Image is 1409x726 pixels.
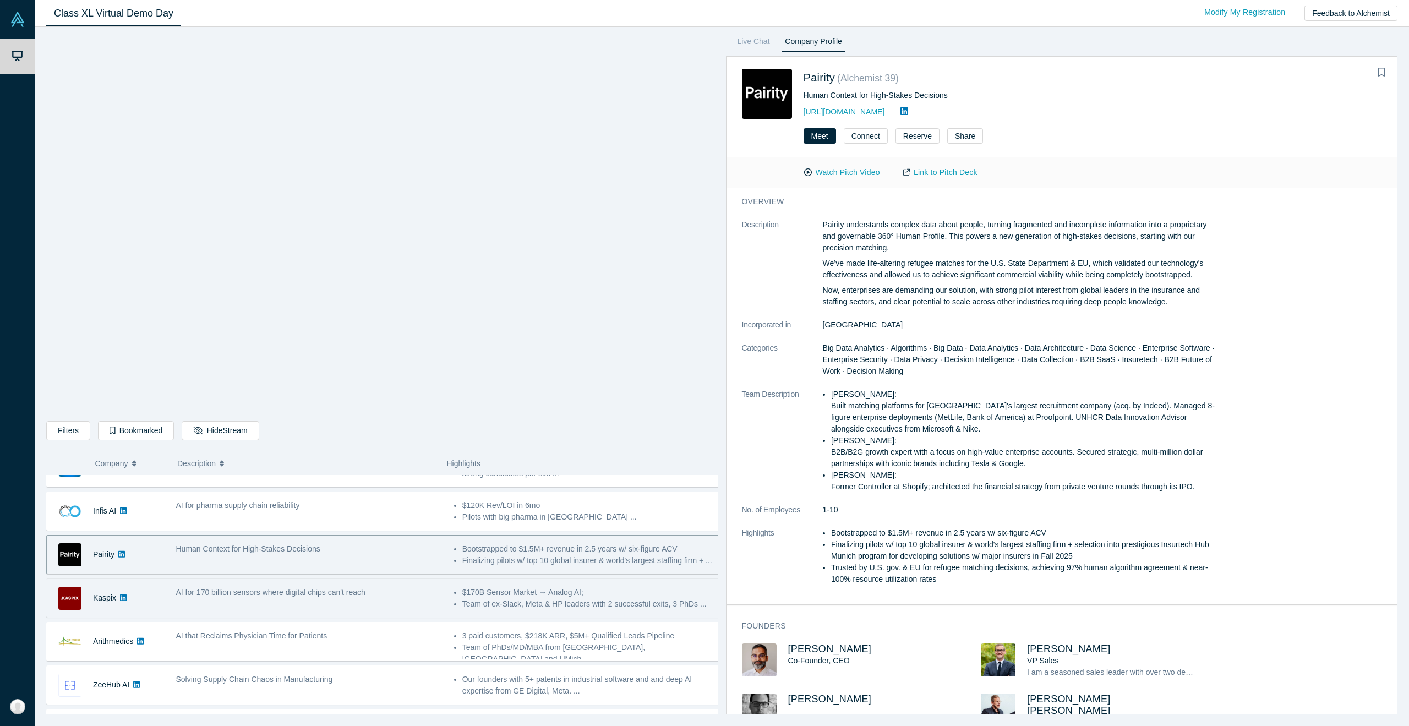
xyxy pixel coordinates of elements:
[98,421,174,440] button: Bookmarked
[947,128,983,144] button: Share
[58,630,81,653] img: Arithmedics's Logo
[58,543,81,566] img: Pairity's Logo
[793,163,892,182] button: Watch Pitch Video
[742,319,823,342] dt: Incorporated in
[831,435,1220,470] li: [PERSON_NAME]: B2B/B2G growth expert with a focus on high-value enterprise accounts. Secured stra...
[804,107,885,116] a: [URL][DOMAIN_NAME]
[1027,694,1111,716] a: [PERSON_NAME] [PERSON_NAME]
[462,587,720,598] li: $170B Sensor Market → Analog AI;
[837,73,899,84] small: ( Alchemist 39 )
[1027,643,1111,654] a: [PERSON_NAME]
[58,674,81,697] img: ZeeHub AI's Logo
[447,459,480,468] span: Highlights
[93,550,114,559] a: Pairity
[462,500,720,511] li: $120K Rev/LOI in 6mo
[823,504,1220,516] dd: 1-10
[10,699,25,714] img: Vivian Keys's Account
[95,452,166,475] button: Company
[182,421,259,440] button: HideStream
[742,643,777,676] img: Gotam Bhardwaj's Profile Image
[742,219,823,319] dt: Description
[177,452,216,475] span: Description
[742,389,823,504] dt: Team Description
[823,319,1220,331] dd: [GEOGRAPHIC_DATA]
[742,504,823,527] dt: No. of Employees
[1374,65,1389,80] button: Bookmark
[93,637,133,646] a: Arithmedics
[823,343,1215,375] span: Big Data Analytics · Algorithms · Big Data · Data Analytics · Data Architecture · Data Science · ...
[892,163,989,182] a: Link to Pitch Deck
[58,500,81,523] img: Infis AI's Logo
[176,501,300,510] span: AI for pharma supply chain reliability
[823,285,1220,308] p: Now, enterprises are demanding our solution, with strong pilot interest from global leaders in th...
[742,527,823,597] dt: Highlights
[804,128,836,144] button: Meet
[742,620,1205,632] h3: Founders
[742,342,823,389] dt: Categories
[10,12,25,27] img: Alchemist Vault Logo
[788,694,872,705] a: [PERSON_NAME]
[804,72,835,84] a: Pairity
[46,1,181,26] a: Class XL Virtual Demo Day
[831,562,1220,585] li: Trusted by U.S. gov. & EU for refugee matching decisions, achieving 97% human algorithm agreement...
[788,656,850,665] span: Co-Founder, CEO
[58,587,81,610] img: Kaspix's Logo
[176,675,333,684] span: Solving Supply Chain Chaos in Manufacturing
[462,555,720,566] li: Finalizing pilots w/ top 10 global insurer & world's largest staffing firm + ...
[981,643,1015,676] img: Radboud Reijn's Profile Image
[823,258,1220,281] p: We’ve made life-altering refugee matches for the U.S. State Department & EU, which validated our ...
[804,90,1171,101] div: Human Context for High-Stakes Decisions
[46,421,90,440] button: Filters
[93,593,116,602] a: Kaspix
[734,35,774,52] a: Live Chat
[788,643,872,654] a: [PERSON_NAME]
[462,630,720,642] li: 3 paid customers, $218K ARR, $5M+ Qualified Leads Pipeline
[831,389,1220,435] li: [PERSON_NAME]: Built matching platforms for [GEOGRAPHIC_DATA]'s largest recruitment company (acq....
[742,69,792,119] img: Pairity's Logo
[1193,3,1297,22] a: Modify My Registration
[176,544,320,553] span: Human Context for High-Stakes Decisions
[1304,6,1397,21] button: Feedback to Alchemist
[831,539,1220,562] li: Finalizing pilots w/ top 10 global insurer & world's largest staffing firm + selection into prest...
[1027,656,1058,665] span: VP Sales
[176,631,327,640] span: AI that Reclaims Physician Time for Patients
[781,35,845,52] a: Company Profile
[462,674,720,697] li: Our founders with 5+ patents in industrial software and and deep AI expertise from GE Digital, Me...
[462,543,720,555] li: Bootstrapped to $1.5M+ revenue in 2.5 years w/ six-figure ACV
[462,598,720,610] li: Team of ex-Slack, Meta & HP leaders with 2 successful exits, 3 PhDs ...
[95,452,128,475] span: Company
[831,527,1220,539] li: Bootstrapped to $1.5M+ revenue in 2.5 years w/ six-figure ACV
[844,128,888,144] button: Connect
[895,128,940,144] button: Reserve
[742,196,1205,208] h3: overview
[176,588,365,597] span: AI for 170 billion sensors where digital chips can't reach
[93,506,116,515] a: Infis AI
[462,642,720,665] li: Team of PhDs/MD/MBA from [GEOGRAPHIC_DATA], [GEOGRAPHIC_DATA] and UMich. ...
[93,680,129,689] a: ZeeHub AI
[177,452,435,475] button: Description
[831,470,1220,493] li: [PERSON_NAME]: Former Controller at Shopify; architected the financial strategy from private vent...
[47,36,718,413] iframe: Alchemist Class XL Demo Day: Vault
[823,219,1220,254] p: Pairity understands complex data about people, turning fragmented and incomplete information into...
[462,511,720,523] li: Pilots with big pharma in [GEOGRAPHIC_DATA] ...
